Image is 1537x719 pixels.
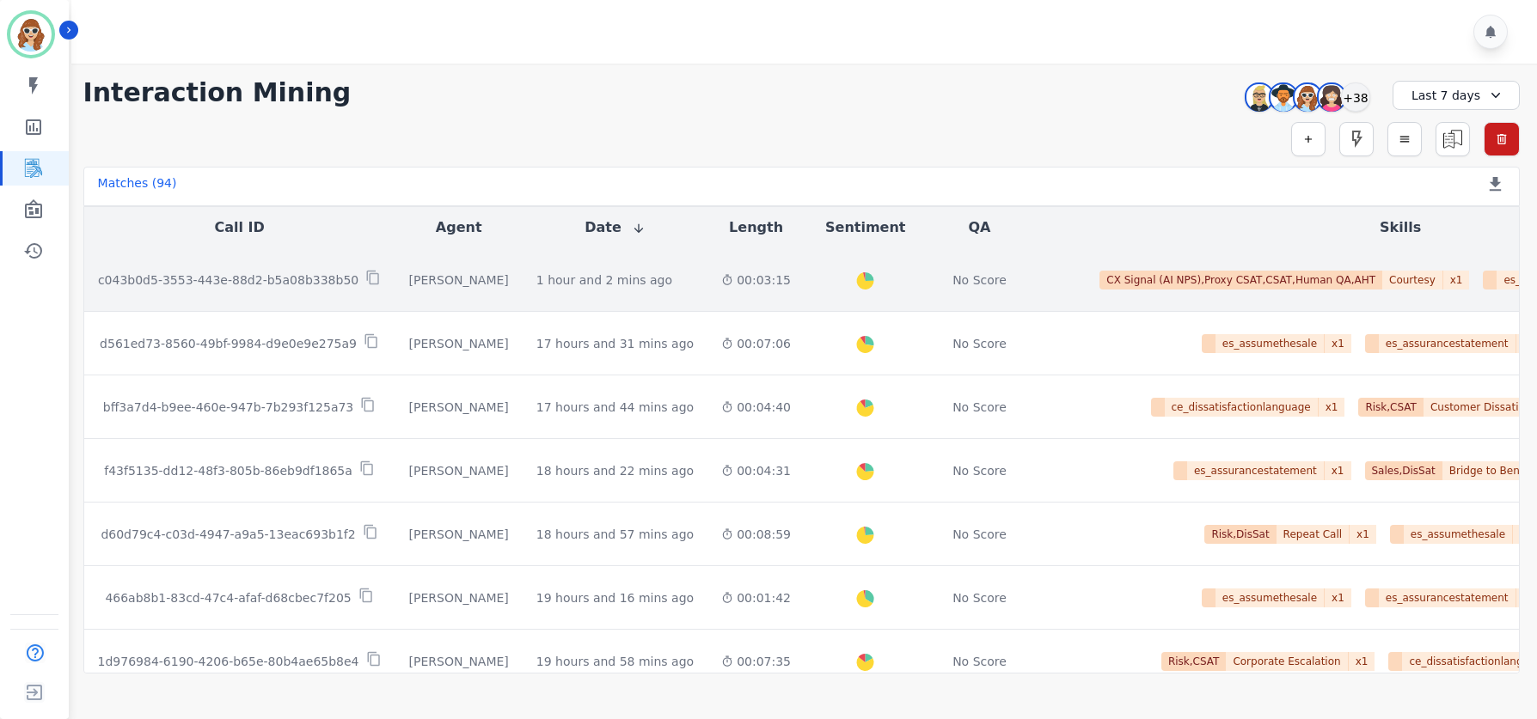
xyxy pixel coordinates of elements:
span: x 1 [1319,398,1345,417]
div: No Score [952,271,1007,289]
div: 00:07:35 [721,653,791,670]
p: c043b0d5-3553-443e-88d2-b5a08b338b50 [98,271,358,289]
img: Bordered avatar [10,14,52,55]
div: 17 hours and 31 mins ago [536,335,694,352]
span: es_assurancestatement [1187,461,1325,480]
div: 18 hours and 57 mins ago [536,526,694,543]
p: 466ab8b1-83cd-47c4-afaf-d68cbec7f205 [105,589,351,606]
div: 00:08:59 [721,526,791,543]
div: 1 hour and 2 mins ago [536,271,672,289]
span: x 1 [1350,525,1376,544]
div: 19 hours and 16 mins ago [536,589,694,606]
div: [PERSON_NAME] [409,462,509,479]
span: ce_dissatisfactionlanguage [1165,398,1319,417]
span: x 1 [1443,271,1470,289]
div: [PERSON_NAME] [409,526,509,543]
span: Risk,DisSat [1204,525,1276,544]
span: x 1 [1325,334,1351,353]
div: Last 7 days [1393,81,1520,110]
div: 17 hours and 44 mins ago [536,399,694,416]
span: x 1 [1349,652,1375,671]
button: Agent [436,217,482,238]
span: Corporate Escalation [1226,652,1348,671]
button: QA [969,217,991,238]
div: 00:04:31 [721,462,791,479]
div: +38 [1341,82,1370,112]
div: [PERSON_NAME] [409,335,509,352]
div: [PERSON_NAME] [409,271,509,289]
div: 00:01:42 [721,589,791,606]
div: Matches ( 94 ) [98,174,177,198]
span: es_assumethesale [1216,334,1325,353]
button: Length [729,217,783,238]
div: No Score [952,335,1007,352]
button: Call ID [214,217,264,238]
span: es_assurancestatement [1379,588,1516,607]
div: No Score [952,589,1007,606]
span: Courtesy [1382,271,1443,289]
span: es_assurancestatement [1379,334,1516,353]
button: Sentiment [825,217,905,238]
span: Risk,CSAT [1358,398,1424,417]
span: Risk,CSAT [1161,652,1227,671]
p: bff3a7d4-b9ee-460e-947b-7b293f125a73 [103,399,353,416]
div: [PERSON_NAME] [409,399,509,416]
div: 19 hours and 58 mins ago [536,653,694,670]
span: es_assumethesale [1404,525,1513,544]
p: 1d976984-6190-4206-b65e-80b4ae65b8e4 [98,653,359,670]
div: [PERSON_NAME] [409,653,509,670]
div: 18 hours and 22 mins ago [536,462,694,479]
p: f43f5135-dd12-48f3-805b-86eb9df1865a [104,462,352,479]
h1: Interaction Mining [83,77,352,108]
button: Skills [1380,217,1421,238]
div: 00:03:15 [721,271,791,289]
div: 00:04:40 [721,399,791,416]
span: es_assumethesale [1216,588,1325,607]
span: CX Signal (AI NPS),Proxy CSAT,CSAT,Human QA,AHT [1099,271,1382,289]
span: Sales,DisSat [1365,461,1442,480]
div: No Score [952,653,1007,670]
div: [PERSON_NAME] [409,589,509,606]
span: x 1 [1325,461,1351,480]
span: Repeat Call [1277,525,1350,544]
div: No Score [952,526,1007,543]
button: Date [585,217,646,238]
p: d561ed73-8560-49bf-9984-d9e0e9e275a9 [100,335,357,352]
div: No Score [952,399,1007,416]
span: x 1 [1325,588,1351,607]
div: 00:07:06 [721,335,791,352]
p: d60d79c4-c03d-4947-a9a5-13eac693b1f2 [101,526,355,543]
div: No Score [952,462,1007,479]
